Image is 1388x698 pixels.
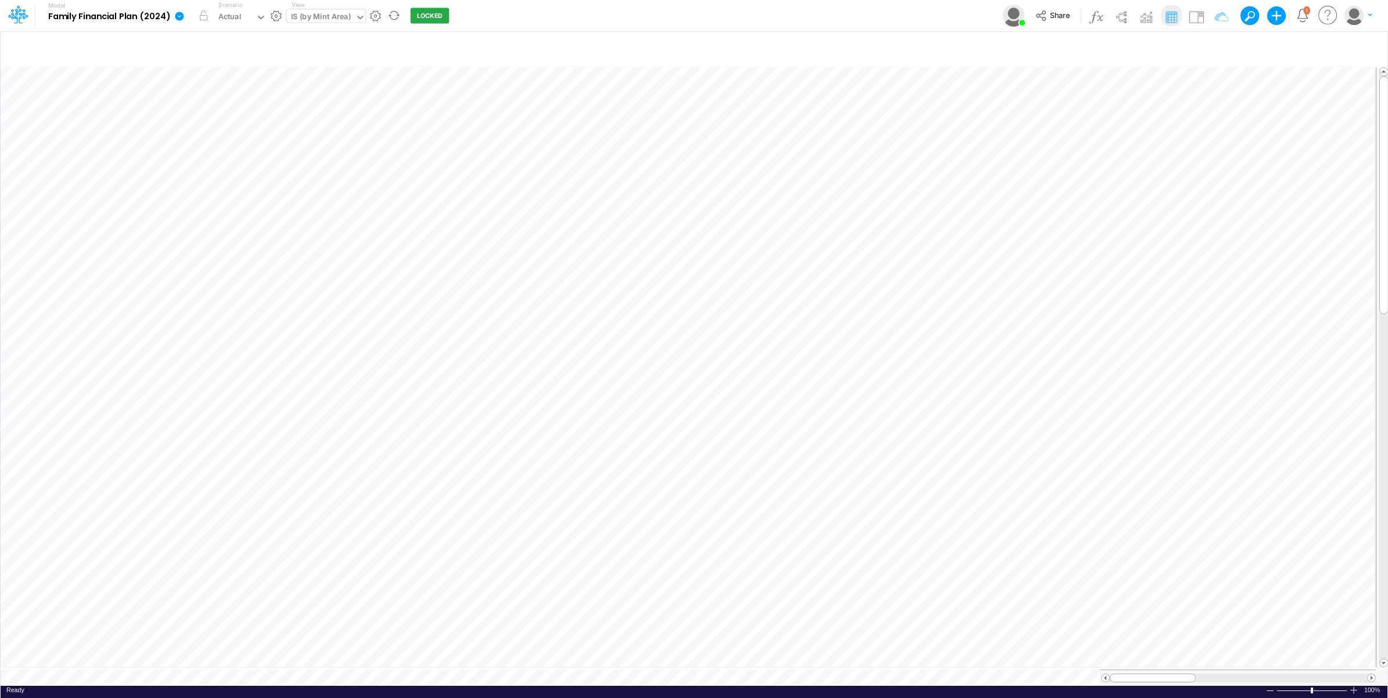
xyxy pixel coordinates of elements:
[1050,10,1070,19] span: Share
[48,12,170,22] b: Family Financial Plan (2024)
[218,11,242,24] div: Actual
[1276,686,1349,695] div: Zoom
[1306,8,1308,13] div: 1 unread items
[1364,686,1382,695] span: 100%
[1265,686,1275,695] div: Zoom Out
[10,37,1135,60] input: Type a title here
[292,1,305,9] label: View
[6,686,24,695] div: In Ready mode
[1030,7,1078,25] button: Share
[411,8,450,24] button: LOCKED
[48,2,66,9] label: Model
[1311,688,1313,693] div: Zoom
[6,686,24,693] span: Ready
[218,1,242,9] label: Scenario
[1364,686,1382,695] div: Zoom level
[1296,9,1310,22] a: Notifications
[1349,686,1358,695] div: Zoom In
[1002,5,1024,27] img: User Image Icon
[291,11,351,24] div: IS (by Mint Area)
